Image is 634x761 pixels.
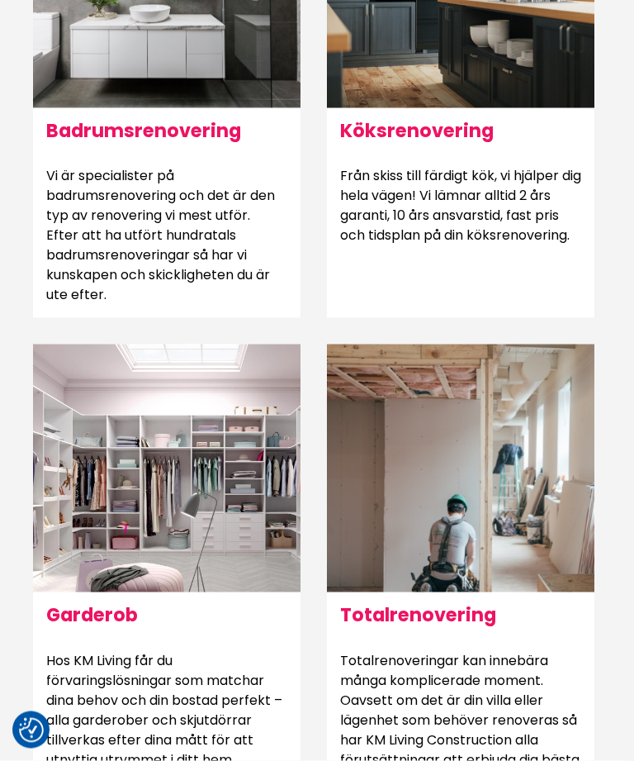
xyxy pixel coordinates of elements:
p: Vi är specialister på badrumsrenovering och det är den typ av renovering vi mest utför. Efter att... [33,153,300,318]
h6: Badrumsrenovering [33,108,300,153]
h6: Garderob [33,592,300,637]
button: Samtyckesinställningar [19,718,44,743]
h6: Totalrenovering [327,592,594,637]
p: Från skiss till färdigt kök, vi hjälper dig hela vägen! Vi lämnar alltid 2 års garanti, 10 års an... [327,153,594,259]
img: Revisit consent button [19,718,44,743]
h6: Köksrenovering [327,108,594,153]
